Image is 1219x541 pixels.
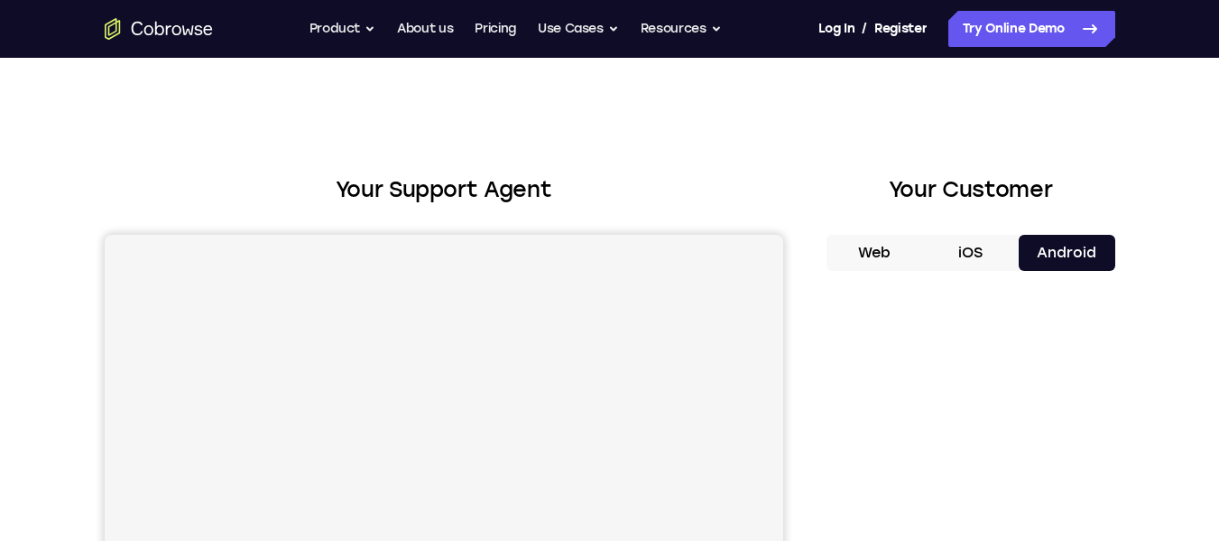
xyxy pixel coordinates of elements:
[818,11,854,47] a: Log In
[922,235,1019,271] button: iOS
[1019,235,1115,271] button: Android
[538,11,619,47] button: Use Cases
[948,11,1115,47] a: Try Online Demo
[309,11,376,47] button: Product
[105,173,783,206] h2: Your Support Agent
[397,11,453,47] a: About us
[874,11,927,47] a: Register
[105,18,213,40] a: Go to the home page
[827,173,1115,206] h2: Your Customer
[862,18,867,40] span: /
[475,11,516,47] a: Pricing
[641,11,722,47] button: Resources
[827,235,923,271] button: Web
